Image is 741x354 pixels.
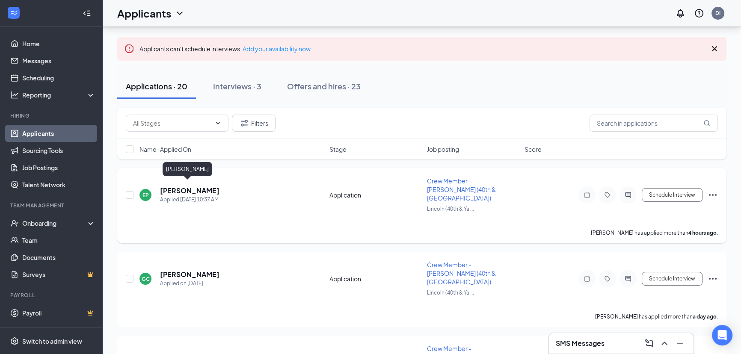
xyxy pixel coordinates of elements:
b: a day ago [693,313,717,320]
button: Schedule Interview [642,272,702,286]
button: ComposeMessage [642,336,656,350]
div: GC [142,275,150,283]
div: Applications · 20 [126,81,187,91]
div: Hiring [10,112,94,119]
svg: MagnifyingGlass [703,120,710,127]
button: Filter Filters [232,115,276,132]
svg: ComposeMessage [644,338,654,348]
svg: Notifications [675,8,685,18]
span: Crew Member - [PERSON_NAME] (40th & [GEOGRAPHIC_DATA]) [427,177,496,202]
svg: Ellipses [708,274,718,284]
a: Home [22,35,95,52]
div: Reporting [22,91,96,99]
div: Application [329,191,422,199]
a: SurveysCrown [22,266,95,283]
button: Schedule Interview [642,188,702,202]
svg: Cross [709,44,720,54]
a: Job Postings [22,159,95,176]
p: [PERSON_NAME] has applied more than . [595,313,718,320]
div: [PERSON_NAME] [163,162,212,176]
a: PayrollCrown [22,304,95,322]
button: Minimize [673,336,687,350]
div: Applied on [DATE] [160,279,219,288]
svg: ChevronUp [659,338,670,348]
svg: ChevronDown [175,8,185,18]
svg: Ellipses [708,190,718,200]
a: Team [22,232,95,249]
p: [PERSON_NAME] has applied more than . [591,229,718,236]
div: Application [329,274,422,283]
svg: Tag [602,275,613,282]
span: Name · Applied On [139,145,191,153]
svg: Note [582,275,592,282]
a: Add your availability now [243,45,311,53]
a: Sourcing Tools [22,142,95,159]
div: Offers and hires · 23 [287,81,361,91]
b: 4 hours ago [688,230,717,236]
svg: QuestionInfo [694,8,704,18]
input: All Stages [133,118,211,128]
svg: Settings [10,337,19,345]
div: Onboarding [22,219,88,227]
svg: ChevronDown [214,120,221,127]
div: EP [142,192,149,199]
div: Payroll [10,292,94,299]
h3: SMS Messages [556,339,605,348]
a: Messages [22,52,95,69]
a: Applicants [22,125,95,142]
input: Search in applications [590,115,718,132]
div: DI [715,9,720,17]
h5: [PERSON_NAME] [160,270,219,279]
a: Talent Network [22,176,95,193]
svg: UserCheck [10,219,19,227]
a: Documents [22,249,95,266]
svg: Error [124,44,134,54]
div: Applied [DATE] 10:37 AM [160,195,219,204]
svg: Minimize [675,338,685,348]
span: Lincoln (40th & Ya ... [427,289,474,296]
svg: Analysis [10,91,19,99]
div: Switch to admin view [22,337,82,345]
span: Applicants can't schedule interviews. [139,45,311,53]
svg: Filter [239,118,249,128]
div: Interviews · 3 [213,81,261,91]
a: Scheduling [22,69,95,86]
span: Crew Member - [PERSON_NAME] (40th & [GEOGRAPHIC_DATA]) [427,261,496,286]
svg: ActiveChat [623,192,633,198]
svg: Note [582,192,592,198]
span: Stage [329,145,347,153]
svg: ActiveChat [623,275,633,282]
span: Lincoln (40th & Ya ... [427,206,474,212]
div: Team Management [10,202,94,209]
div: Open Intercom Messenger [712,325,732,345]
svg: Tag [602,192,613,198]
h5: [PERSON_NAME] [160,186,219,195]
span: Job posting [427,145,459,153]
svg: Collapse [83,9,91,18]
h1: Applicants [117,6,171,21]
svg: WorkstreamLogo [9,9,18,17]
span: Score [525,145,542,153]
button: ChevronUp [658,336,671,350]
